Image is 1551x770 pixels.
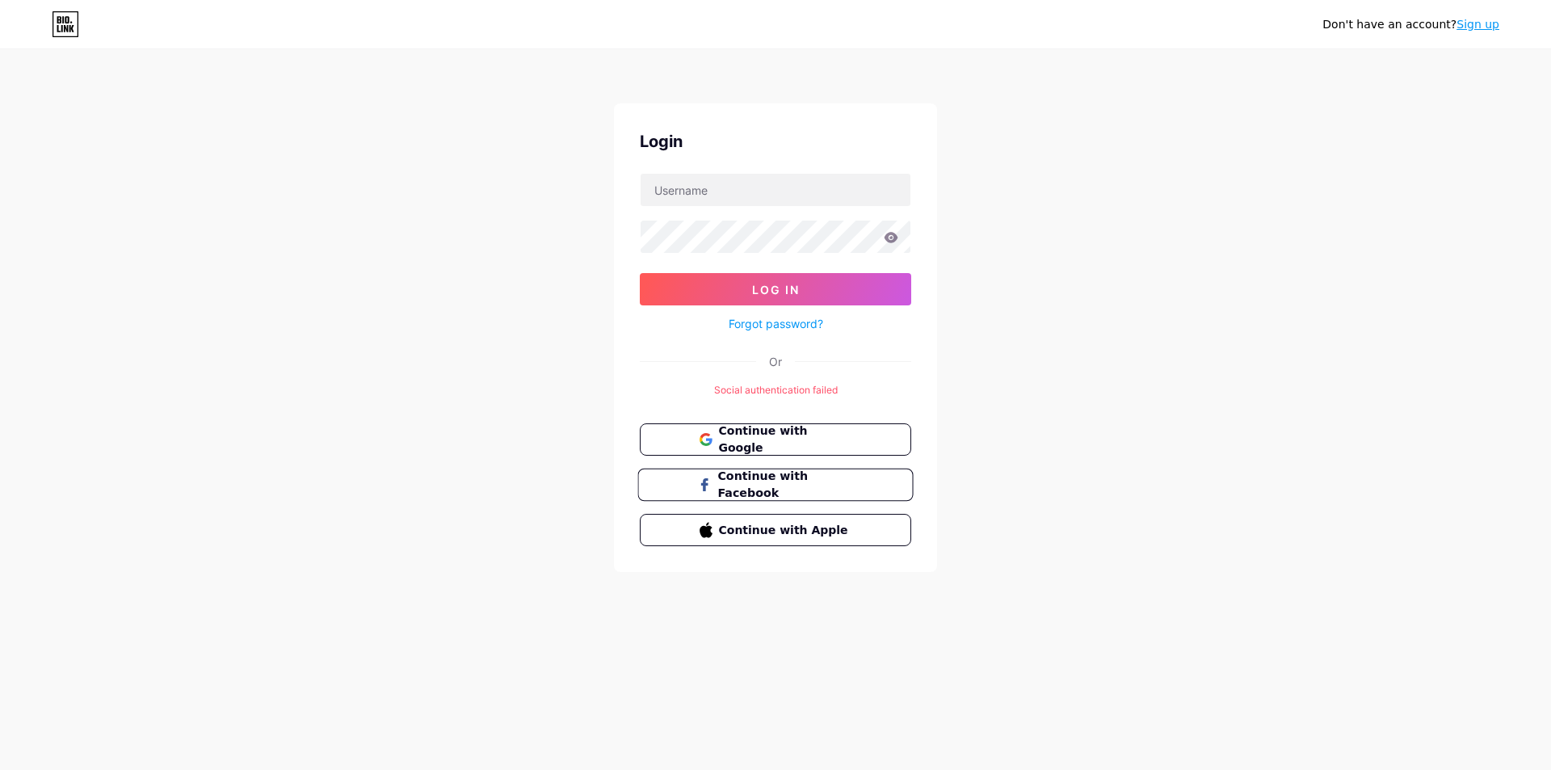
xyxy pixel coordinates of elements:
[717,468,852,503] span: Continue with Facebook
[640,423,911,456] button: Continue with Google
[1456,18,1499,31] a: Sign up
[752,283,800,297] span: Log In
[769,353,782,370] div: Or
[640,383,911,398] div: Social authentication failed
[729,315,823,332] a: Forgot password?
[1322,16,1499,33] div: Don't have an account?
[641,174,910,206] input: Username
[640,273,911,305] button: Log In
[637,469,913,502] button: Continue with Facebook
[719,522,852,539] span: Continue with Apple
[719,423,852,457] span: Continue with Google
[640,469,911,501] a: Continue with Facebook
[640,129,911,154] div: Login
[640,514,911,546] button: Continue with Apple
